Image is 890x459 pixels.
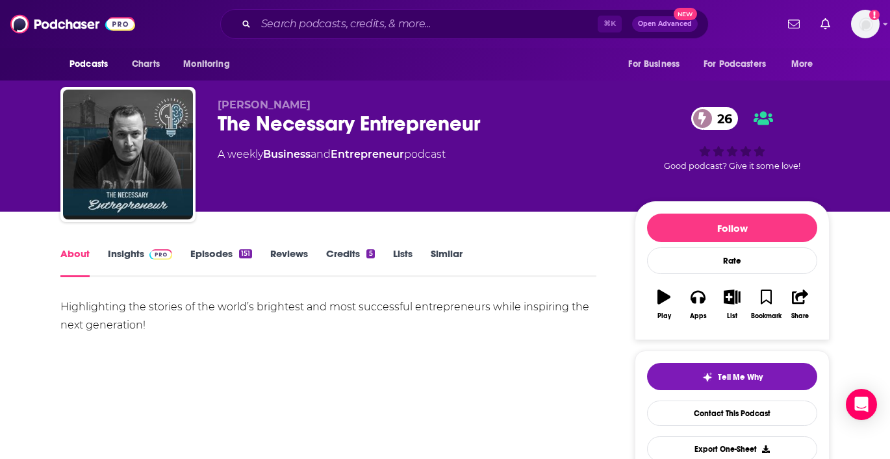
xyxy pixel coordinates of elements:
span: New [674,8,697,20]
a: Reviews [270,247,308,277]
img: tell me why sparkle [702,372,713,382]
a: Charts [123,52,168,77]
img: Podchaser - Follow, Share and Rate Podcasts [10,12,135,36]
a: Similar [431,247,463,277]
a: 26 [691,107,739,130]
a: Contact This Podcast [647,401,817,426]
span: Tell Me Why [718,372,763,382]
a: About [60,247,90,277]
a: Show notifications dropdown [815,13,835,35]
div: List [727,312,737,320]
button: Bookmark [749,281,783,328]
a: Show notifications dropdown [783,13,805,35]
div: Apps [690,312,707,320]
span: For Podcasters [704,55,766,73]
div: Play [657,312,671,320]
button: Share [783,281,817,328]
span: [PERSON_NAME] [218,99,311,111]
a: Entrepreneur [331,148,404,160]
button: Apps [681,281,715,328]
a: InsightsPodchaser Pro [108,247,172,277]
a: Business [263,148,311,160]
button: open menu [174,52,246,77]
div: Bookmark [751,312,782,320]
span: Good podcast? Give it some love! [664,161,800,171]
span: More [791,55,813,73]
button: Follow [647,214,817,242]
div: 151 [239,249,252,258]
button: Show profile menu [851,10,880,38]
input: Search podcasts, credits, & more... [256,14,598,34]
img: Podchaser Pro [149,249,172,260]
span: 26 [704,107,739,130]
span: Logged in as addi44 [851,10,880,38]
span: and [311,148,331,160]
button: Play [647,281,681,328]
div: Highlighting the stories of the world’s brightest and most successful entrepreneurs while inspiri... [60,298,596,334]
span: Podcasts [70,55,108,73]
button: Open AdvancedNew [632,16,698,32]
div: A weekly podcast [218,147,446,162]
button: open menu [695,52,785,77]
a: Episodes151 [190,247,252,277]
button: open menu [619,52,696,77]
span: For Business [628,55,680,73]
div: Share [791,312,809,320]
div: 5 [366,249,374,258]
button: open menu [60,52,125,77]
span: Charts [132,55,160,73]
button: open menu [782,52,830,77]
div: Rate [647,247,817,274]
a: Lists [393,247,413,277]
div: Search podcasts, credits, & more... [220,9,709,39]
span: Open Advanced [638,21,692,27]
button: tell me why sparkleTell Me Why [647,363,817,390]
img: User Profile [851,10,880,38]
span: ⌘ K [598,16,622,32]
div: Open Intercom Messenger [846,389,877,420]
button: List [715,281,749,328]
svg: Add a profile image [869,10,880,20]
img: The Necessary Entrepreneur [63,90,193,219]
a: Credits5 [326,247,374,277]
div: 26Good podcast? Give it some love! [635,99,830,179]
span: Monitoring [183,55,229,73]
